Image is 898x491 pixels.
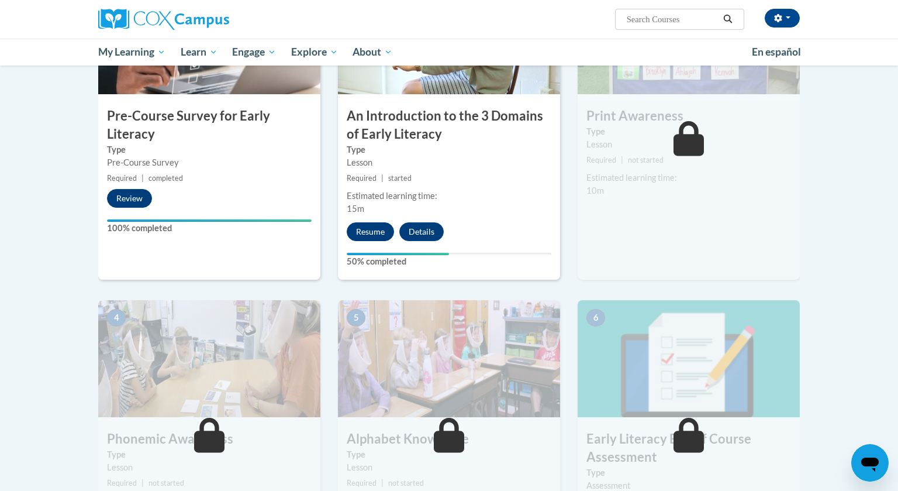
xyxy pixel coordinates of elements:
[586,156,616,164] span: Required
[621,156,623,164] span: |
[107,156,312,169] div: Pre-Course Survey
[107,479,137,487] span: Required
[388,174,412,183] span: started
[107,174,137,183] span: Required
[284,39,346,66] a: Explore
[107,143,312,156] label: Type
[347,190,551,202] div: Estimated learning time:
[628,156,664,164] span: not started
[347,309,365,327] span: 5
[578,300,800,417] img: Course Image
[346,39,400,66] a: About
[851,444,889,482] iframe: Button to launch messaging window
[338,107,560,143] h3: An Introduction to the 3 Domains of Early Literacy
[98,45,165,59] span: My Learning
[381,174,384,183] span: |
[586,125,791,138] label: Type
[347,461,551,474] div: Lesson
[586,186,604,195] span: 10m
[347,204,364,214] span: 15m
[148,174,183,183] span: completed
[141,174,144,183] span: |
[224,39,284,66] a: Engage
[98,107,320,143] h3: Pre-Course Survey for Early Literacy
[181,45,217,59] span: Learn
[353,45,392,59] span: About
[347,479,377,487] span: Required
[388,479,424,487] span: not started
[586,138,791,151] div: Lesson
[107,189,152,208] button: Review
[626,12,719,26] input: Search Courses
[744,40,809,64] a: En español
[719,12,737,26] button: Search
[107,461,312,474] div: Lesson
[338,430,560,448] h3: Alphabet Knowledge
[347,222,394,241] button: Resume
[98,300,320,417] img: Course Image
[232,45,276,59] span: Engage
[107,222,312,235] label: 100% completed
[399,222,444,241] button: Details
[586,466,791,479] label: Type
[141,479,144,487] span: |
[107,219,312,222] div: Your progress
[173,39,225,66] a: Learn
[347,253,449,255] div: Your progress
[765,9,800,28] button: Account Settings
[578,430,800,466] h3: Early Literacy End of Course Assessment
[148,479,184,487] span: not started
[291,45,338,59] span: Explore
[107,448,312,461] label: Type
[347,448,551,461] label: Type
[347,174,377,183] span: Required
[381,479,384,487] span: |
[338,300,560,417] img: Course Image
[91,39,173,66] a: My Learning
[586,309,605,327] span: 6
[578,107,800,125] h3: Print Awareness
[98,9,320,30] a: Cox Campus
[752,46,801,58] span: En español
[98,430,320,448] h3: Phonemic Awareness
[347,143,551,156] label: Type
[347,255,551,268] label: 50% completed
[347,156,551,169] div: Lesson
[107,309,126,327] span: 4
[81,39,817,66] div: Main menu
[98,9,229,30] img: Cox Campus
[586,171,791,184] div: Estimated learning time:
